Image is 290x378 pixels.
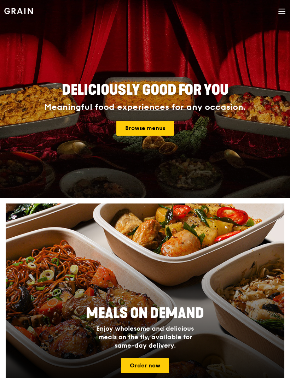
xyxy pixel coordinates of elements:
span: Enjoy wholesome and delicious meals on the fly, available for same-day delivery. [96,325,194,349]
span: Meals On Demand [86,305,204,322]
img: Grain [4,8,33,14]
div: Meaningful food experiences for any occasion. [36,102,254,112]
span: Deliciously good for you [62,82,228,99]
a: Order now [121,358,169,373]
a: Browse menus [116,121,174,136]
